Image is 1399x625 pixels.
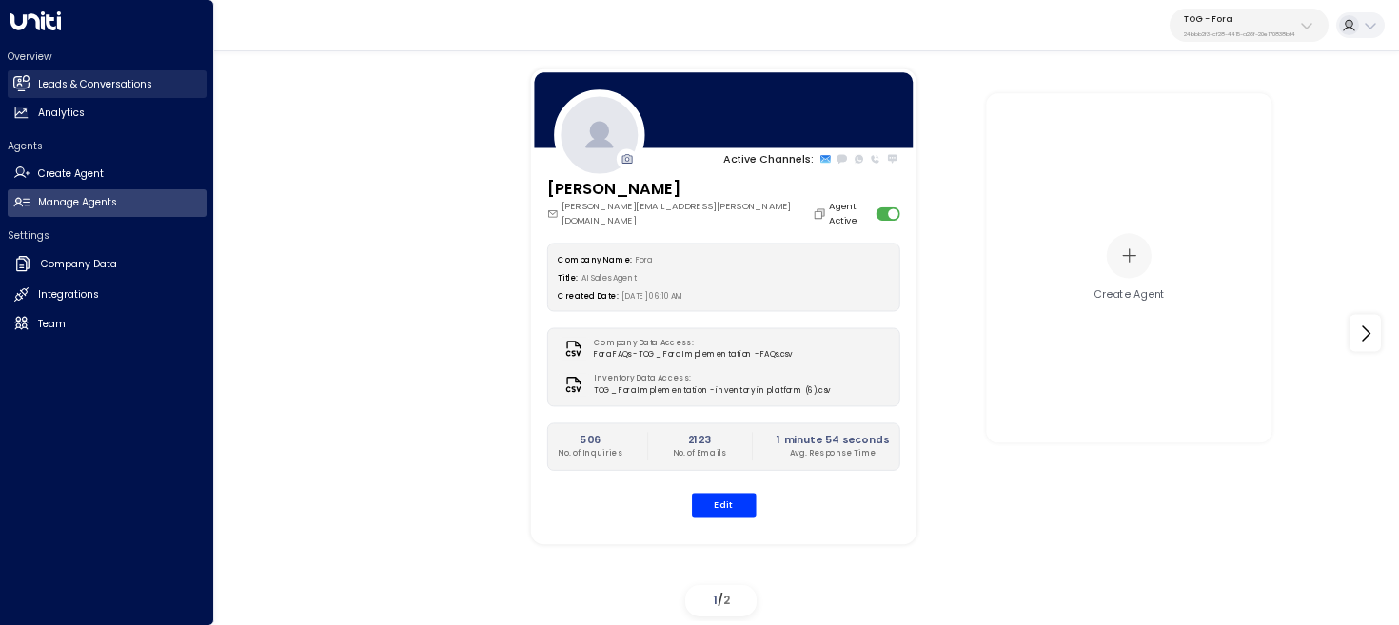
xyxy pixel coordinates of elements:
[685,585,757,616] div: /
[38,77,152,92] h2: Leads & Conversations
[8,100,207,127] a: Analytics
[829,200,871,226] label: Agent Active
[713,592,718,608] span: 1
[38,166,104,182] h2: Create Agent
[8,70,207,98] a: Leads & Conversations
[621,291,683,302] span: [DATE] 06:10 AM
[777,448,889,459] p: Avg. Response Time
[558,255,631,265] label: Company Name:
[594,349,792,361] span: Fora FAQs - TOG _ Fora Implementation - FAQs.csv
[546,200,829,226] div: [PERSON_NAME][EMAIL_ADDRESS][PERSON_NAME][DOMAIN_NAME]
[38,106,85,121] h2: Analytics
[41,257,117,272] h2: Company Data
[558,291,618,302] label: Created Date:
[1184,30,1295,38] p: 24bbb2f3-cf28-4415-a26f-20e170838bf4
[8,160,207,187] a: Create Agent
[38,317,66,332] h2: Team
[8,189,207,217] a: Manage Agents
[594,373,824,384] label: Inventory Data Access:
[594,338,785,349] label: Company Data Access:
[38,195,117,210] h2: Manage Agents
[581,273,638,283] span: AI Sales Agent
[1094,287,1165,303] div: Create Agent
[558,448,622,459] p: No. of Inquiries
[723,592,730,608] span: 2
[8,139,207,153] h2: Agents
[558,432,622,447] h2: 506
[723,151,814,166] p: Active Channels:
[691,493,756,517] button: Edit
[8,228,207,243] h2: Settings
[812,206,829,220] button: Copy
[672,448,726,459] p: No. of Emails
[672,432,726,447] h2: 2123
[558,273,578,283] label: Title:
[8,282,207,309] a: Integrations
[546,177,829,200] h3: [PERSON_NAME]
[594,385,830,397] span: TOG _ Fora Implementation - inventory in platform (6).csv
[635,255,652,265] span: Fora
[8,49,207,64] h2: Overview
[777,432,889,447] h2: 1 minute 54 seconds
[8,249,207,280] a: Company Data
[1184,13,1295,25] p: TOG - Fora
[1170,9,1329,42] button: TOG - Fora24bbb2f3-cf28-4415-a26f-20e170838bf4
[38,287,99,303] h2: Integrations
[8,310,207,338] a: Team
